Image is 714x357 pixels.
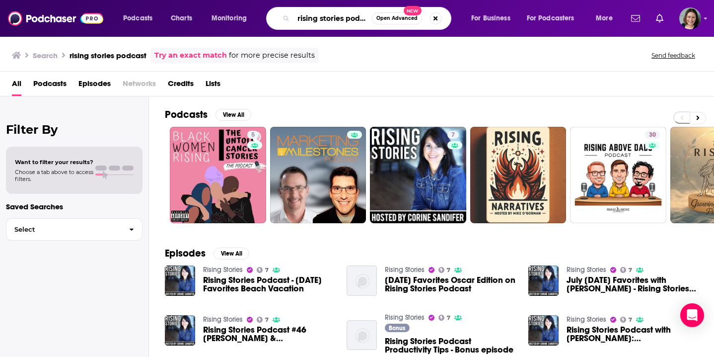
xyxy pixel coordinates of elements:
a: Rising Stories [203,315,243,324]
span: Rising Stories Podcast #46 [PERSON_NAME] & [PERSON_NAME] [203,326,335,343]
span: For Podcasters [527,11,574,25]
a: Charts [164,10,198,26]
a: 7 [447,131,459,139]
a: Rising Stories Podcast - Friday Favorites Beach Vacation [203,276,335,293]
a: 7 [620,267,633,273]
span: Episodes [78,76,111,96]
button: open menu [116,10,165,26]
a: 7 [620,317,633,323]
a: Try an exact match [154,50,227,61]
span: Rising Stories Podcast with [PERSON_NAME]: [PERSON_NAME] [567,326,698,343]
a: 5 [247,131,259,139]
a: PodcastsView All [165,108,251,121]
button: open menu [589,10,625,26]
img: Rising Stories Podcast - Friday Favorites Beach Vacation [165,266,195,296]
a: Rising Stories Podcast #46 Megan Hall & Deedra Mager [203,326,335,343]
span: 7 [447,268,450,272]
button: View All [214,248,249,260]
span: 30 [649,130,656,140]
span: Networks [123,76,156,96]
a: Rising Stories [567,266,606,274]
span: 7 [629,318,632,322]
span: for more precise results [229,50,315,61]
button: View All [215,109,251,121]
a: July Friday Favorites with Corine - Rising Stories Podcast [567,276,698,293]
span: Want to filter your results? [15,159,93,166]
a: Friday Favorites Oscar Edition on Rising Stories Podcast [385,276,516,293]
a: Rising Stories [385,266,425,274]
span: Monitoring [212,11,247,25]
a: 7 [257,317,269,323]
button: open menu [464,10,523,26]
img: July Friday Favorites with Corine - Rising Stories Podcast [528,266,559,296]
img: Rising Stories Podcast with Corine Sandifer: Dr. Shreni Zinzuwadia [528,315,559,346]
button: Send feedback [648,51,698,60]
a: Lists [206,76,220,96]
span: Choose a tab above to access filters. [15,169,93,182]
a: Rising Stories [567,315,606,324]
a: Show notifications dropdown [627,10,644,27]
span: [DATE] Favorites Oscar Edition on Rising Stories Podcast [385,276,516,293]
h2: Episodes [165,247,206,260]
img: Podchaser - Follow, Share and Rate Podcasts [8,9,103,28]
span: Podcasts [123,11,152,25]
a: Podcasts [33,76,67,96]
input: Search podcasts, credits, & more... [293,10,372,26]
a: Rising Stories Podcast with Corine Sandifer: Dr. Shreni Zinzuwadia [567,326,698,343]
span: 7 [265,318,269,322]
button: open menu [205,10,260,26]
span: 7 [265,268,269,272]
img: User Profile [679,7,701,29]
span: Rising Stories Podcast - [DATE] Favorites Beach Vacation [203,276,335,293]
span: Rising Stories Podcast Productivity Tips - Bonus episode [385,337,516,354]
button: Show profile menu [679,7,701,29]
img: Rising Stories Podcast Productivity Tips - Bonus episode [347,320,377,351]
span: 7 [629,268,632,272]
div: Search podcasts, credits, & more... [276,7,461,30]
span: July [DATE] Favorites with [PERSON_NAME] - Rising Stories Podcast [567,276,698,293]
img: Rising Stories Podcast #46 Megan Hall & Deedra Mager [165,315,195,346]
img: Friday Favorites Oscar Edition on Rising Stories Podcast [347,266,377,296]
h3: Search [33,51,58,60]
h3: rising stories podcast [70,51,146,60]
button: Select [6,218,143,241]
a: Rising Stories [203,266,243,274]
span: Bonus [389,325,405,331]
a: 7 [438,267,451,273]
a: Show notifications dropdown [652,10,667,27]
h2: Filter By [6,122,143,137]
a: Rising Stories [385,313,425,322]
p: Saved Searches [6,202,143,211]
h2: Podcasts [165,108,208,121]
span: 7 [451,130,455,140]
span: More [596,11,613,25]
span: Charts [171,11,192,25]
a: Credits [168,76,194,96]
span: Logged in as micglogovac [679,7,701,29]
a: EpisodesView All [165,247,249,260]
span: For Business [471,11,510,25]
span: Select [6,226,121,233]
div: Open Intercom Messenger [680,303,704,327]
a: All [12,76,21,96]
span: 7 [447,316,450,320]
button: open menu [520,10,589,26]
button: Open AdvancedNew [372,12,422,24]
span: 5 [251,130,255,140]
a: 30 [570,127,666,223]
a: 7 [257,267,269,273]
a: 30 [645,131,660,139]
a: 5 [170,127,266,223]
span: Open Advanced [376,16,418,21]
span: New [404,6,422,15]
